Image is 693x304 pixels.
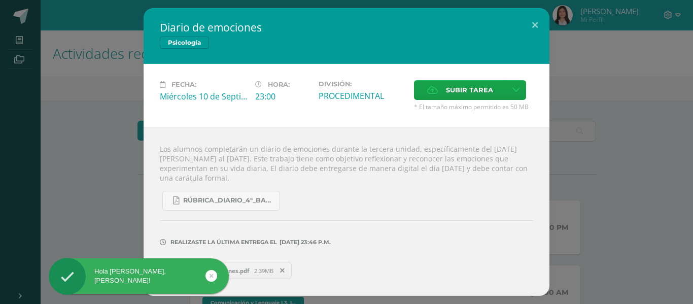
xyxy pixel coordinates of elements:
[49,267,229,285] div: Hola [PERSON_NAME], [PERSON_NAME]!
[414,103,533,111] span: * El tamaño máximo permitido es 50 MB
[171,81,196,88] span: Fecha:
[160,20,533,35] h2: Diario de emociones
[521,8,549,43] button: Close (Esc)
[254,267,273,275] span: 2.39MB
[183,196,274,205] span: RÚBRICA_DIARIO_4°_BACHI.pdf
[160,37,209,49] span: Psicología
[319,80,406,88] label: División:
[255,91,310,102] div: 23:00
[319,90,406,102] div: PROCEDIMENTAL
[160,91,247,102] div: Miércoles 10 de Septiembre
[268,81,290,88] span: Hora:
[170,239,277,246] span: Realizaste la última entrega el
[277,242,331,243] span: [DATE] 23:46 p.m.
[144,127,549,296] div: Los alumnos completarán un diario de emociones durante la tercera unidad, específicamente del [DA...
[162,191,280,211] a: RÚBRICA_DIARIO_4°_BACHI.pdf
[446,81,493,99] span: Subir tarea
[274,265,291,276] span: Remover entrega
